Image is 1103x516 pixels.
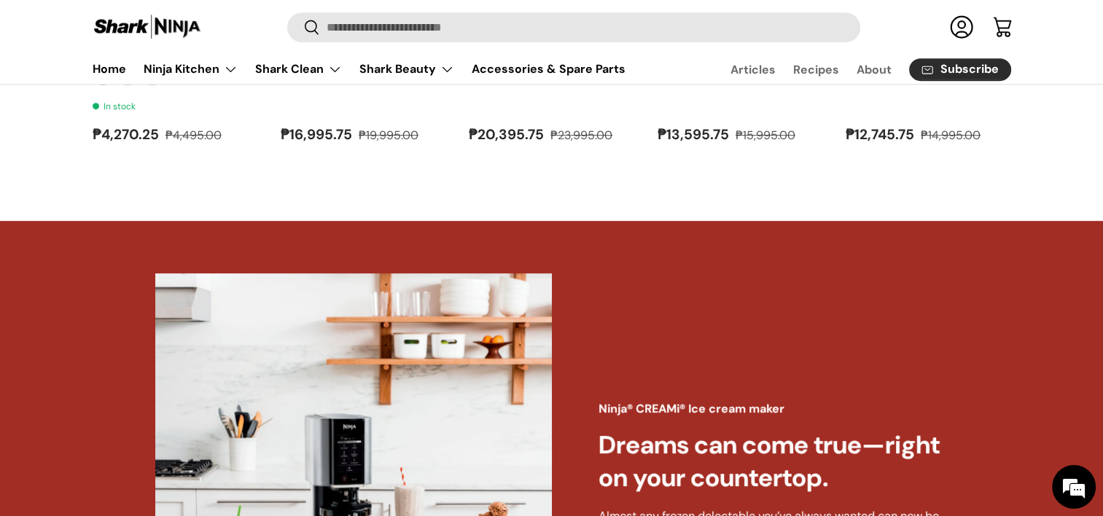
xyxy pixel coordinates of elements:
[351,55,463,84] summary: Shark Beauty
[793,55,839,84] a: Recipes
[7,353,278,404] textarea: Type your message and hit 'Enter'
[135,55,246,84] summary: Ninja Kitchen
[857,55,892,84] a: About
[730,55,776,84] a: Articles
[239,7,274,42] div: Minimize live chat window
[599,429,948,494] h2: Dreams can come true—right on your countertop.
[599,400,948,418] p: Ninja® CREAMi® Ice cream maker
[93,55,625,84] nav: Primary
[909,58,1011,81] a: Subscribe
[940,64,999,76] span: Subscribe
[85,161,201,308] span: We're online!
[695,55,1011,84] nav: Secondary
[472,55,625,83] a: Accessories & Spare Parts
[93,55,126,83] a: Home
[76,82,245,101] div: Chat with us now
[246,55,351,84] summary: Shark Clean
[93,13,202,42] img: Shark Ninja Philippines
